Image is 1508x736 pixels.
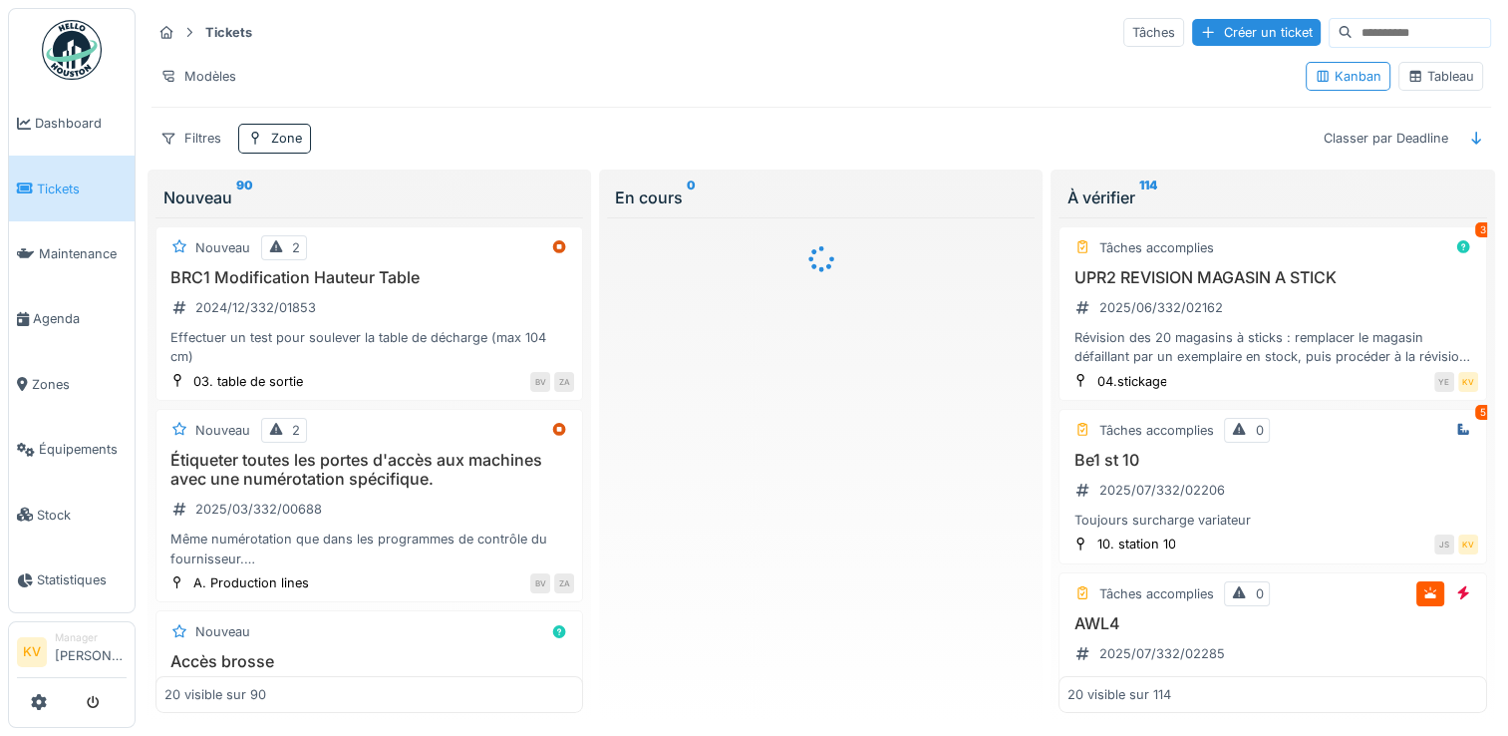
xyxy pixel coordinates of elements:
[37,506,127,525] span: Stock
[37,180,127,198] span: Tickets
[164,451,574,489] h3: Étiqueter toutes les portes d'accès aux machines avec une numérotation spécifique.
[33,309,127,328] span: Agenda
[554,573,574,593] div: ZA
[197,23,260,42] strong: Tickets
[1098,421,1213,440] div: Tâches accomplies
[1067,328,1477,366] div: Révision des 20 magasins à sticks : remplacer le magasin défaillant par un exemplaire en stock, p...
[163,185,575,209] div: Nouveau
[195,298,316,317] div: 2024/12/332/01853
[164,268,574,287] h3: BRC1 Modification Hauteur Table
[1067,268,1477,287] h3: UPR2 REVISION MAGASIN A STICK
[1255,421,1263,440] div: 0
[1255,584,1263,603] div: 0
[1434,535,1454,554] div: JS
[32,375,127,394] span: Zones
[530,372,550,392] div: BV
[1098,644,1224,663] div: 2025/07/332/02285
[687,185,696,209] sup: 0
[1458,535,1478,554] div: KV
[9,156,135,220] a: Tickets
[195,500,322,519] div: 2025/03/332/00688
[35,114,127,133] span: Dashboard
[554,372,574,392] div: ZA
[1066,185,1478,209] div: À vérifier
[1067,511,1477,530] div: Toujours surcharge variateur
[1315,124,1457,153] div: Classer par Deadline
[195,622,250,641] div: Nouveau
[164,685,266,704] div: 20 visible sur 90
[530,573,550,593] div: BV
[17,630,127,678] a: KV Manager[PERSON_NAME]
[1475,222,1491,237] div: 3
[1096,372,1166,391] div: 04.stickage
[1096,535,1175,553] div: 10. station 10
[1098,238,1213,257] div: Tâches accomplies
[9,286,135,351] a: Agenda
[55,630,127,645] div: Manager
[271,129,302,148] div: Zone
[195,238,250,257] div: Nouveau
[1458,372,1478,392] div: KV
[39,440,127,459] span: Équipements
[1475,405,1491,420] div: 5
[151,62,245,91] div: Modèles
[164,652,574,671] h3: Accès brosse
[55,630,127,673] li: [PERSON_NAME]
[1067,674,1477,693] div: Les aimants perdent la lisse et la table basculante ne monte pas.
[39,244,127,263] span: Maintenance
[195,421,250,440] div: Nouveau
[292,421,300,440] div: 2
[151,124,230,153] div: Filtres
[1067,614,1477,633] h3: AWL4
[164,328,574,366] div: Effectuer un test pour soulever la table de décharge (max 104 cm)
[292,238,300,257] div: 2
[1138,185,1156,209] sup: 114
[236,185,253,209] sup: 90
[17,637,47,667] li: KV
[193,372,303,391] div: 03. table de sortie
[1098,298,1222,317] div: 2025/06/332/02162
[1098,584,1213,603] div: Tâches accomplies
[164,530,574,567] div: Même numérotation que dans les programmes de contrôle du fournisseur. Example : B1.D1.01 = Beam 1...
[1067,451,1477,470] h3: Be1 st 10
[1315,67,1381,86] div: Kanban
[9,548,135,612] a: Statistiques
[1407,67,1474,86] div: Tableau
[9,221,135,286] a: Maintenance
[193,573,309,592] div: A. Production lines
[1192,19,1321,46] div: Créer un ticket
[1067,685,1171,704] div: 20 visible sur 114
[42,20,102,80] img: Badge_color-CXgf-gQk.svg
[9,91,135,156] a: Dashboard
[9,417,135,482] a: Équipements
[1098,481,1224,500] div: 2025/07/332/02206
[1123,18,1184,47] div: Tâches
[615,185,1027,209] div: En cours
[9,482,135,547] a: Stock
[37,570,127,589] span: Statistiques
[1434,372,1454,392] div: YE
[9,352,135,417] a: Zones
